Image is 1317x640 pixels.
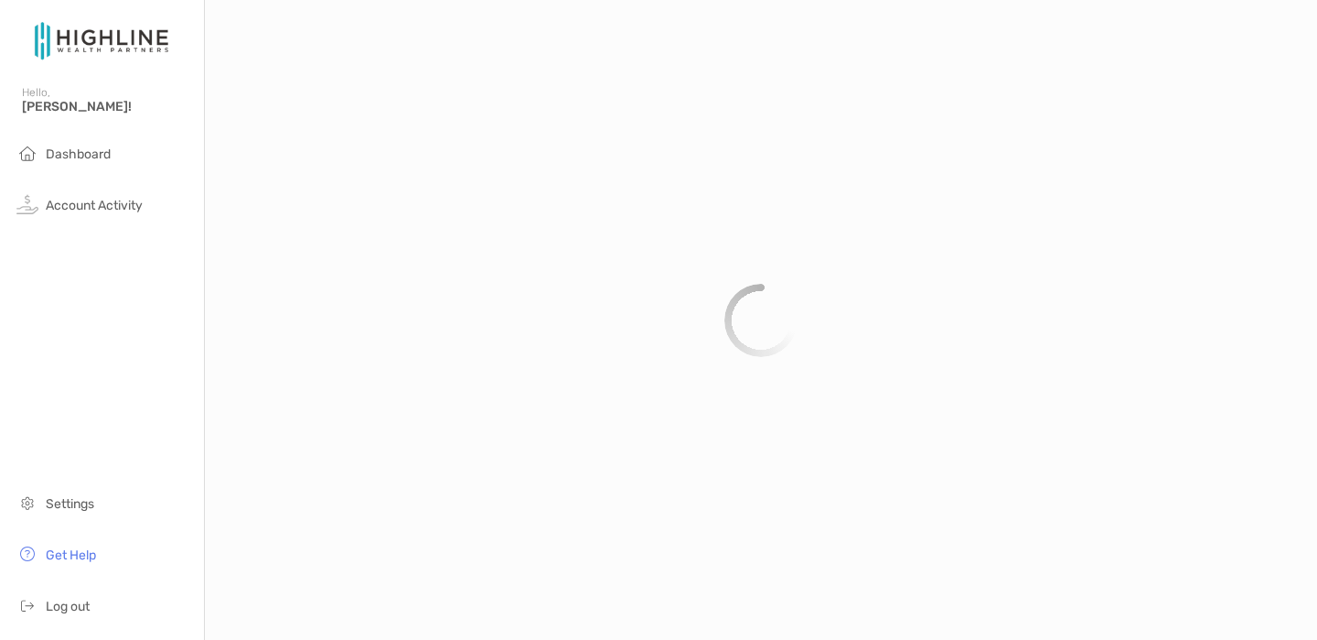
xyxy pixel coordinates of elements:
img: household icon [16,142,38,164]
img: logout icon [16,594,38,616]
img: Zoe Logo [22,7,182,73]
span: Dashboard [46,146,111,162]
img: settings icon [16,492,38,514]
img: get-help icon [16,543,38,565]
span: Get Help [46,548,96,563]
img: activity icon [16,193,38,215]
span: Settings [46,496,94,512]
span: Log out [46,599,90,614]
span: Account Activity [46,198,143,213]
span: [PERSON_NAME]! [22,99,193,114]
